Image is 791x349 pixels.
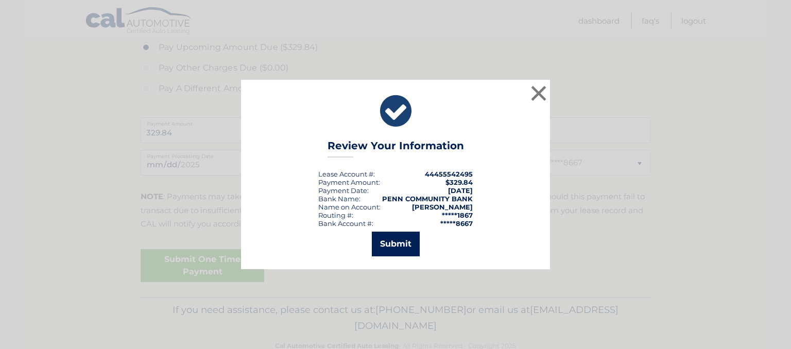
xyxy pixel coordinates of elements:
[318,211,353,219] div: Routing #:
[318,219,373,228] div: Bank Account #:
[318,195,360,203] div: Bank Name:
[425,170,473,178] strong: 44455542495
[318,186,369,195] div: :
[372,232,420,256] button: Submit
[445,178,473,186] span: $329.84
[448,186,473,195] span: [DATE]
[318,170,375,178] div: Lease Account #:
[318,186,367,195] span: Payment Date
[382,195,473,203] strong: PENN COMMUNITY BANK
[328,139,464,158] h3: Review Your Information
[528,83,549,103] button: ×
[412,203,473,211] strong: [PERSON_NAME]
[318,203,381,211] div: Name on Account:
[318,178,380,186] div: Payment Amount:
